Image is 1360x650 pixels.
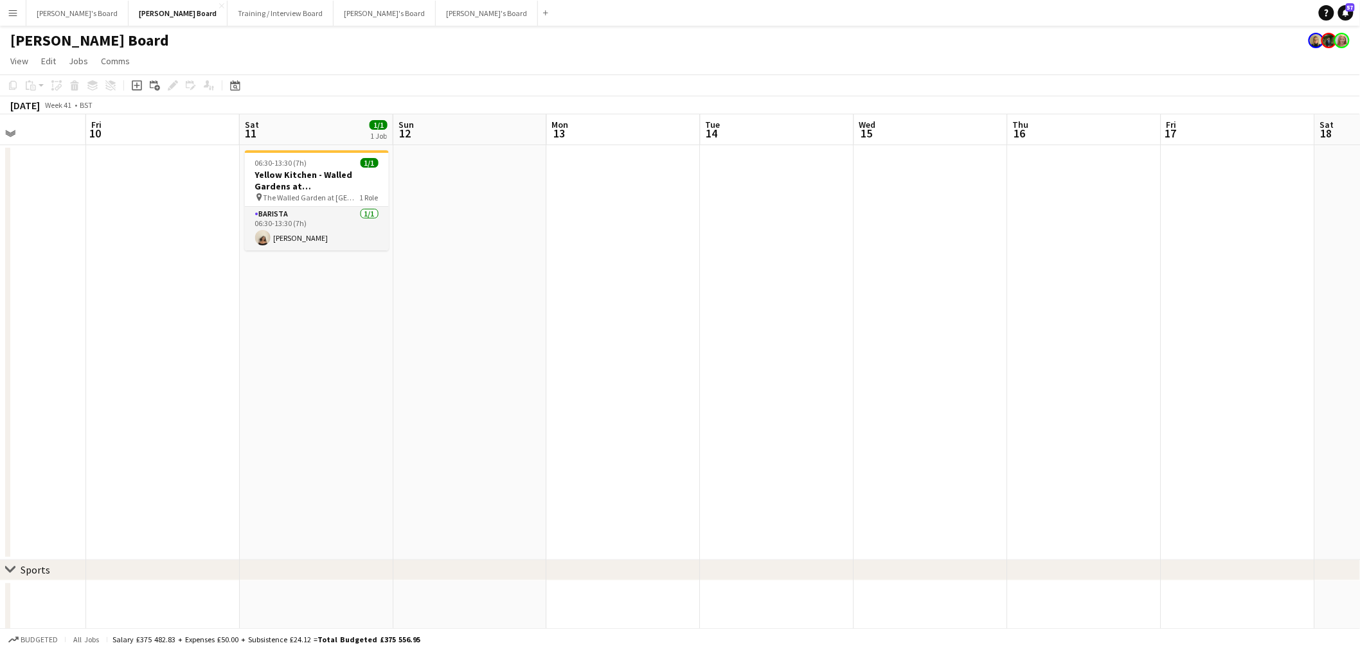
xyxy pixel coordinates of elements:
div: Salary £375 482.83 + Expenses £50.00 + Subsistence £24.12 = [112,635,420,644]
span: Mon [552,119,569,130]
a: Edit [36,53,61,69]
span: 17 [1165,126,1177,141]
a: View [5,53,33,69]
span: The Walled Garden at [GEOGRAPHIC_DATA] [264,193,360,202]
span: All jobs [71,635,102,644]
span: Thu [1013,119,1029,130]
app-user-avatar: Dean Manyonga [1321,33,1337,48]
app-job-card: 06:30-13:30 (7h)1/1Yellow Kitchen - Walled Gardens at [GEOGRAPHIC_DATA] The Walled Garden at [GEO... [245,150,389,250]
button: [PERSON_NAME] Board [129,1,228,26]
span: Wed [859,119,876,130]
div: BST [80,100,93,110]
span: Sun [398,119,414,130]
span: Comms [101,55,130,67]
app-card-role: Barista1/106:30-13:30 (7h)[PERSON_NAME] [245,207,389,250]
span: Tue [706,119,720,130]
span: 12 [397,126,414,141]
span: 11 [243,126,259,141]
span: 14 [704,126,720,141]
button: Training / Interview Board [228,1,334,26]
app-user-avatar: Nikoleta Gehfeld [1309,33,1324,48]
span: 15 [857,126,876,141]
h1: [PERSON_NAME] Board [10,31,169,50]
button: [PERSON_NAME]'s Board [334,1,436,26]
a: 57 [1338,5,1354,21]
span: 06:30-13:30 (7h) [255,158,307,168]
div: [DATE] [10,99,40,112]
button: [PERSON_NAME]'s Board [436,1,538,26]
span: Week 41 [42,100,75,110]
app-user-avatar: Caitlin Simpson-Hodson [1334,33,1350,48]
span: 18 [1318,126,1334,141]
span: View [10,55,28,67]
span: 57 [1346,3,1355,12]
button: [PERSON_NAME]'s Board [26,1,129,26]
span: Fri [1167,119,1177,130]
div: Sports [21,563,50,576]
span: 13 [550,126,569,141]
span: 1/1 [361,158,379,168]
span: 16 [1011,126,1029,141]
span: 10 [89,126,102,141]
span: 1/1 [370,120,388,130]
a: Comms [96,53,135,69]
span: Budgeted [21,635,58,644]
span: 1 Role [360,193,379,202]
span: Fri [91,119,102,130]
span: Edit [41,55,56,67]
span: Sat [245,119,259,130]
h3: Yellow Kitchen - Walled Gardens at [GEOGRAPHIC_DATA] [245,169,389,192]
div: 1 Job [370,131,387,141]
a: Jobs [64,53,93,69]
span: Jobs [69,55,88,67]
span: Sat [1320,119,1334,130]
button: Budgeted [6,633,60,647]
span: Total Budgeted £375 556.95 [318,635,420,644]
